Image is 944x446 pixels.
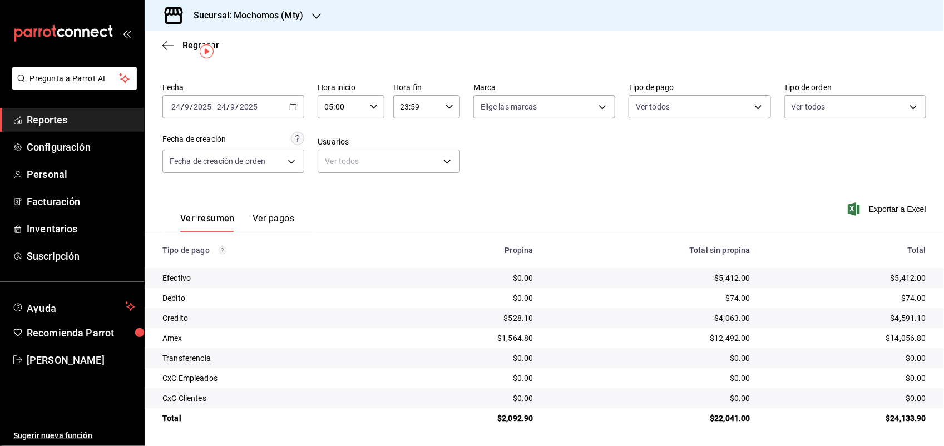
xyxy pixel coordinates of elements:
div: Total [768,246,926,255]
span: Elige las marcas [481,101,537,112]
span: / [181,102,184,111]
span: / [236,102,239,111]
div: $0.00 [403,393,533,404]
span: Sugerir nueva función [13,430,135,442]
div: Tipo de pago [162,246,385,255]
div: $528.10 [403,313,533,324]
div: Debito [162,293,385,304]
div: $74.00 [551,293,750,304]
span: - [213,102,215,111]
span: Facturación [27,194,135,209]
div: Total [162,413,385,424]
div: $0.00 [403,272,533,284]
input: -- [184,102,190,111]
span: Pregunta a Parrot AI [30,73,120,85]
span: Ver todos [636,101,670,112]
label: Tipo de pago [629,84,770,92]
h3: Sucursal: Mochomos (Mty) [185,9,303,22]
button: open_drawer_menu [122,29,131,38]
span: [PERSON_NAME] [27,353,135,368]
button: Ver resumen [180,213,235,232]
div: $0.00 [768,373,926,384]
input: ---- [239,102,258,111]
img: Tooltip marker [200,44,214,58]
div: $4,063.00 [551,313,750,324]
span: Reportes [27,112,135,127]
div: Credito [162,313,385,324]
div: $0.00 [551,393,750,404]
button: Ver pagos [253,213,294,232]
span: Ver todos [792,101,826,112]
input: -- [230,102,236,111]
button: Pregunta a Parrot AI [12,67,137,90]
span: Regresar [182,40,219,51]
div: $0.00 [551,353,750,364]
div: $12,492.00 [551,333,750,344]
div: $0.00 [551,373,750,384]
label: Hora fin [393,84,460,92]
div: $0.00 [768,393,926,404]
label: Marca [473,84,615,92]
div: CxC Clientes [162,393,385,404]
div: $0.00 [403,353,533,364]
div: $14,056.80 [768,333,926,344]
div: Amex [162,333,385,344]
div: $4,591.10 [768,313,926,324]
div: $22,041.00 [551,413,750,424]
span: Configuración [27,140,135,155]
span: / [226,102,230,111]
div: $0.00 [403,373,533,384]
a: Pregunta a Parrot AI [8,81,137,92]
span: / [190,102,193,111]
span: Suscripción [27,249,135,264]
div: $0.00 [768,353,926,364]
div: Total sin propina [551,246,750,255]
div: Transferencia [162,353,385,364]
input: -- [171,102,181,111]
span: Inventarios [27,221,135,236]
span: Recomienda Parrot [27,325,135,340]
div: $24,133.90 [768,413,926,424]
div: $1,564.80 [403,333,533,344]
div: $5,412.00 [768,272,926,284]
div: $74.00 [768,293,926,304]
div: Propina [403,246,533,255]
label: Tipo de orden [784,84,926,92]
label: Hora inicio [318,84,384,92]
div: $5,412.00 [551,272,750,284]
input: -- [216,102,226,111]
button: Exportar a Excel [850,202,926,216]
button: Regresar [162,40,219,51]
label: Fecha [162,84,304,92]
span: Ayuda [27,300,121,313]
label: Usuarios [318,138,459,146]
div: $0.00 [403,293,533,304]
input: ---- [193,102,212,111]
div: Efectivo [162,272,385,284]
div: navigation tabs [180,213,294,232]
div: Ver todos [318,150,459,173]
div: Fecha de creación [162,133,226,145]
div: $2,092.90 [403,413,533,424]
span: Fecha de creación de orden [170,156,265,167]
div: CxC Empleados [162,373,385,384]
span: Personal [27,167,135,182]
svg: Los pagos realizados con Pay y otras terminales son montos brutos. [219,246,226,254]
